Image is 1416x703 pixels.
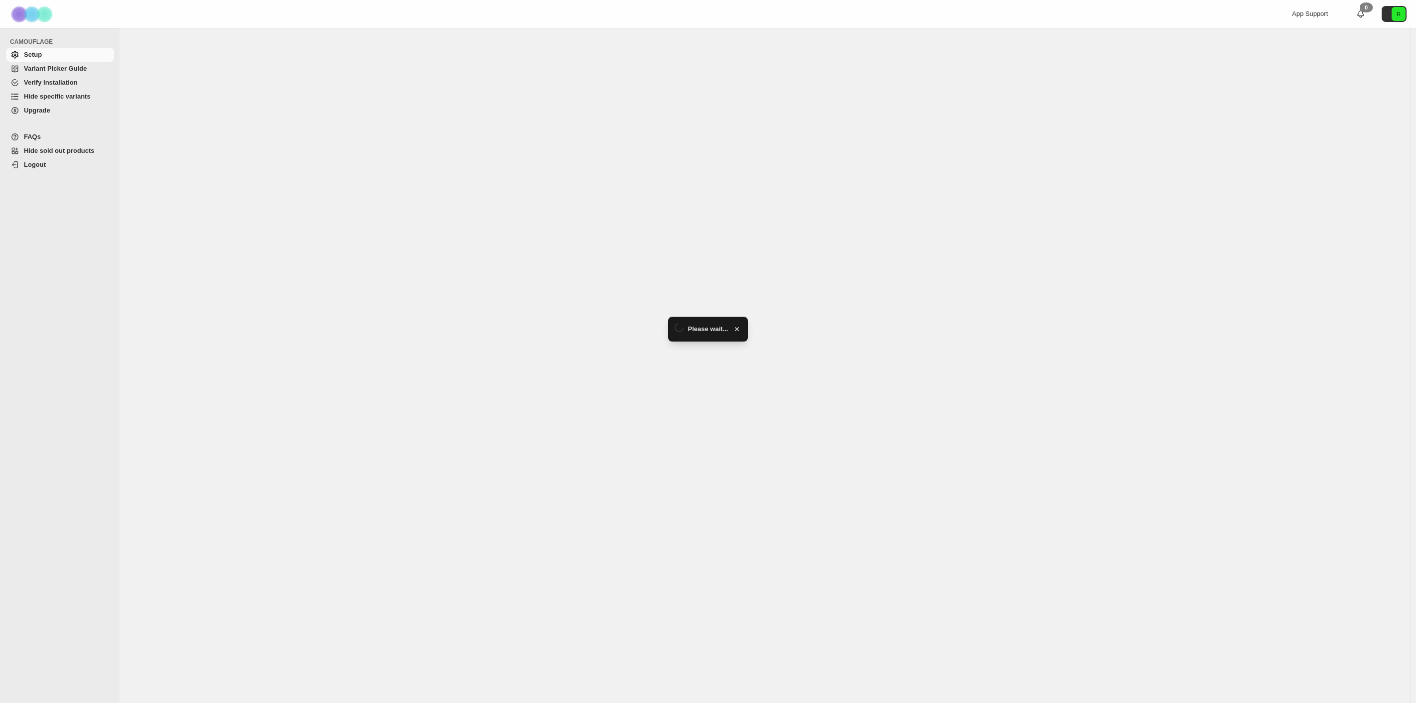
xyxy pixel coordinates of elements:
a: Setup [6,48,114,62]
span: CAMOUFLAGE [10,38,115,46]
span: Variant Picker Guide [24,65,87,72]
a: FAQs [6,130,114,144]
a: Verify Installation [6,76,114,90]
span: Upgrade [24,107,50,114]
img: Camouflage [8,0,58,28]
a: Hide sold out products [6,144,114,158]
a: Hide specific variants [6,90,114,104]
span: Setup [24,51,42,58]
span: Logout [24,161,46,168]
span: Please wait... [688,324,728,334]
button: Avatar with initials R [1382,6,1407,22]
span: App Support [1292,10,1328,17]
a: Upgrade [6,104,114,117]
span: FAQs [24,133,41,140]
a: 0 [1356,9,1366,19]
a: Variant Picker Guide [6,62,114,76]
span: Hide sold out products [24,147,95,154]
a: Logout [6,158,114,172]
span: Hide specific variants [24,93,91,100]
span: Avatar with initials R [1392,7,1406,21]
span: Verify Installation [24,79,78,86]
div: 0 [1360,2,1373,12]
text: R [1397,11,1401,17]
